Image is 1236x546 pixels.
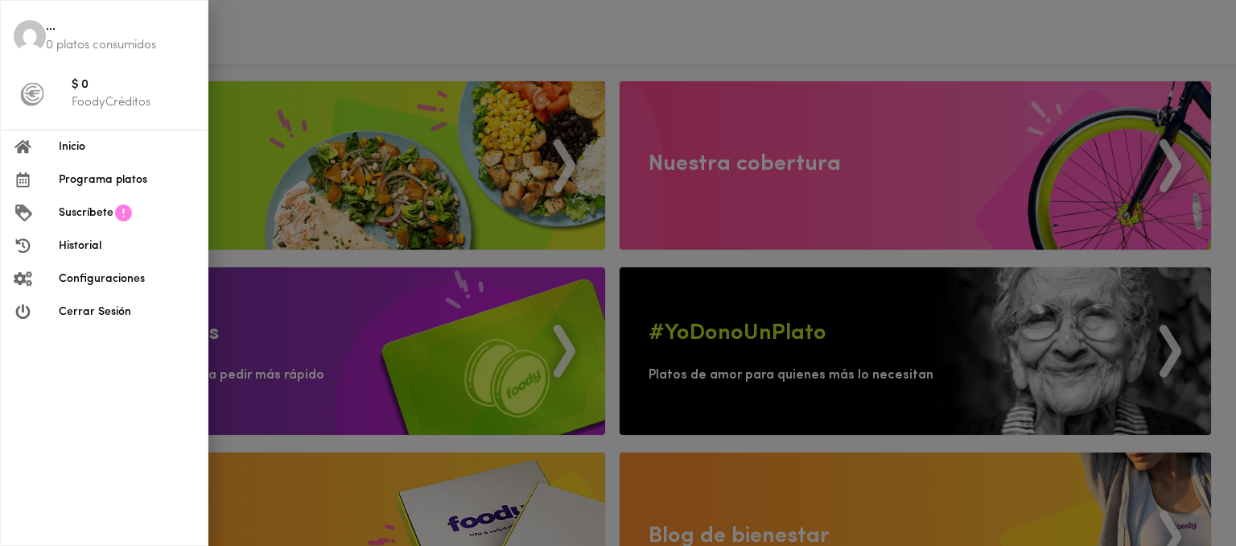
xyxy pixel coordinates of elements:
[59,205,113,221] span: Suscríbete
[59,238,195,254] span: Historial
[72,94,195,111] p: FoodyCréditos
[59,172,195,188] span: Programa platos
[72,77,195,95] span: $ 0
[20,82,44,106] img: foody-creditos-black.png
[59,139,195,155] span: Inicio
[59,304,195,321] span: Cerrar Sesión
[1143,453,1220,530] iframe: Messagebird Livechat Widget
[59,271,195,287] span: Configuraciones
[46,19,195,37] span: ...
[46,37,195,54] p: 0 platos consumidos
